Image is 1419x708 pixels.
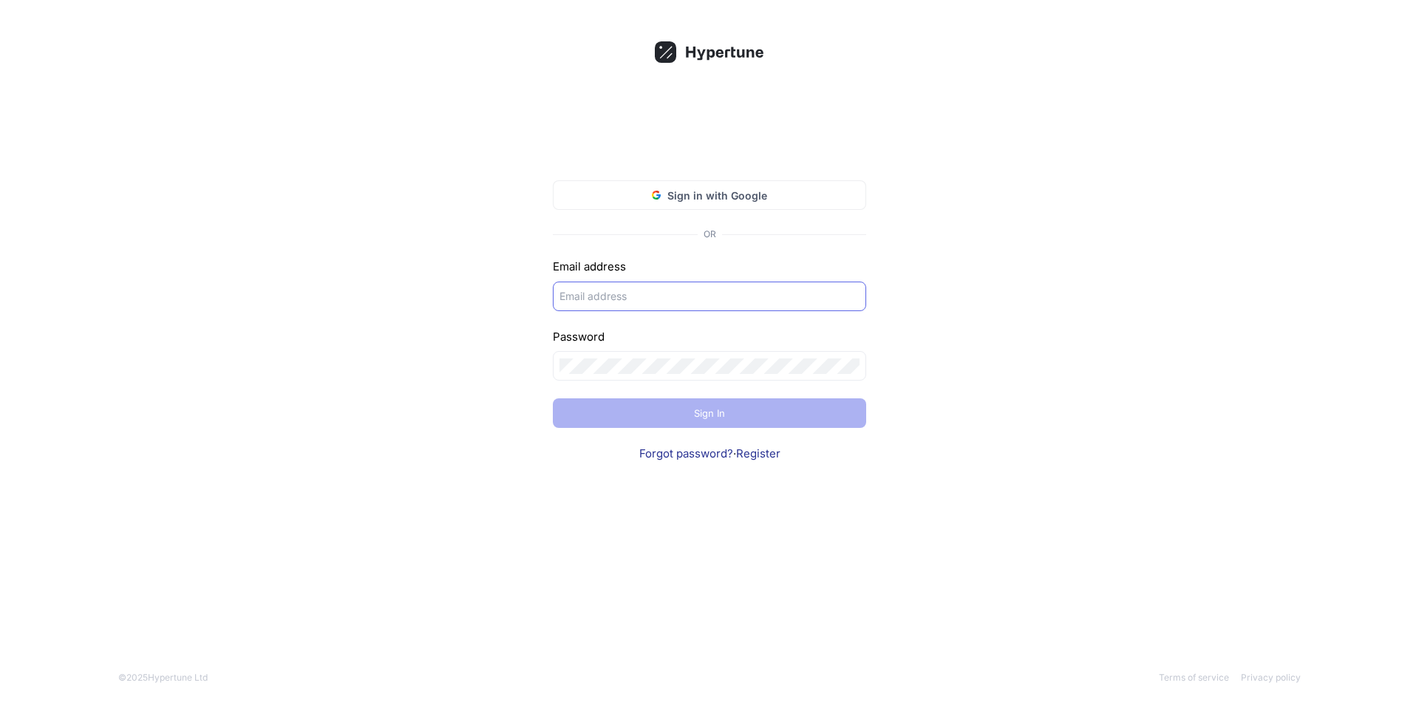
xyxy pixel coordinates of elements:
[694,409,725,418] span: Sign In
[1241,672,1301,683] a: Privacy policy
[553,446,866,463] div: ·
[667,188,767,203] span: Sign in with Google
[553,180,866,210] button: Sign in with Google
[118,671,208,684] div: © 2025 Hypertune Ltd
[704,228,716,241] div: OR
[553,398,866,428] button: Sign In
[553,329,866,346] div: Password
[1159,672,1229,683] a: Terms of service
[639,446,733,460] a: Forgot password?
[736,446,780,460] a: Register
[553,259,866,276] div: Email address
[559,288,860,304] input: Email address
